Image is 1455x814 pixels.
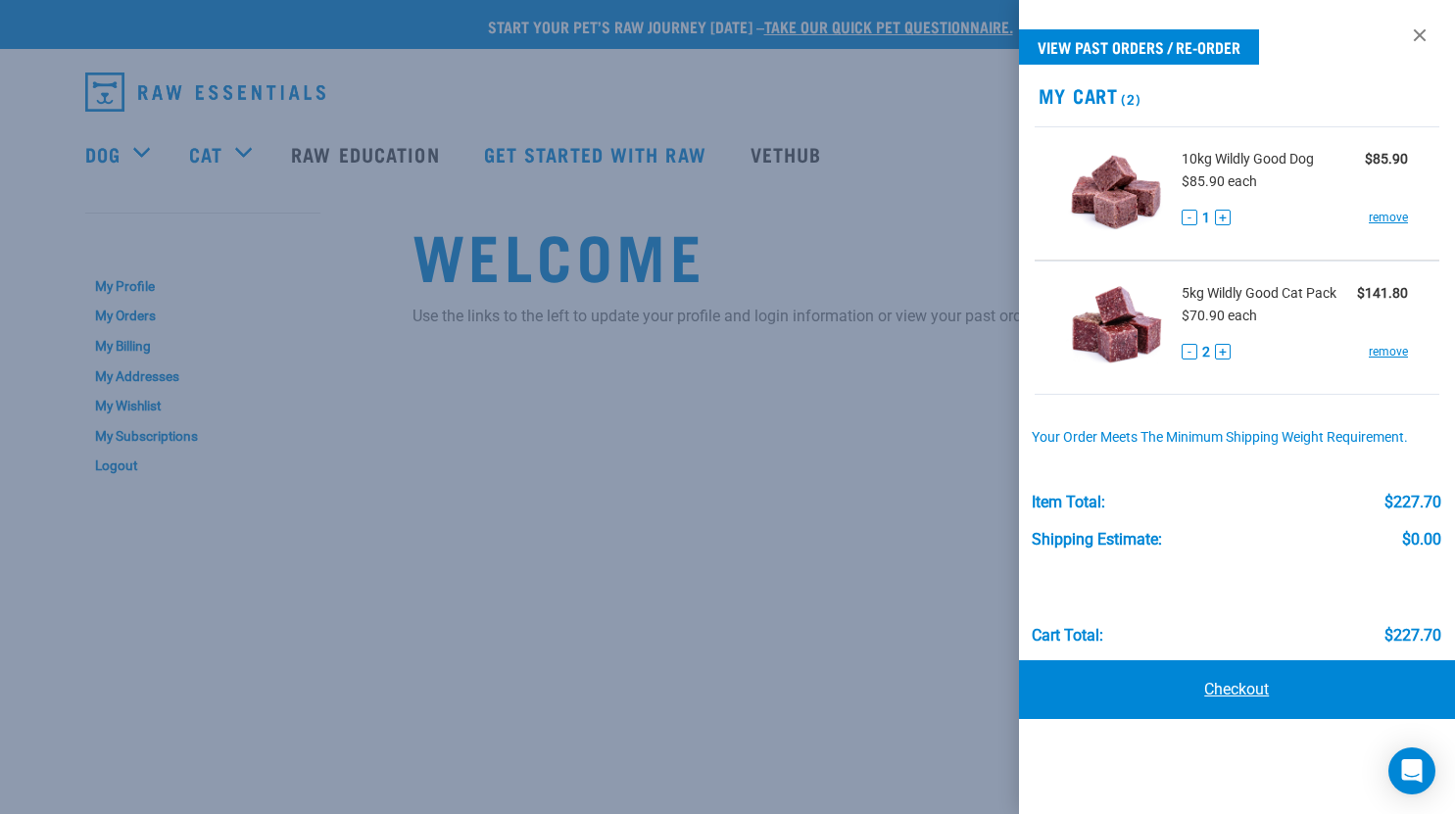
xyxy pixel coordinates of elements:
span: $70.90 each [1182,308,1257,323]
img: Wildly Good Dog Pack (Standard) [1066,143,1167,244]
a: remove [1369,209,1408,226]
span: 10kg Wildly Good Dog [1182,149,1314,169]
div: Cart total: [1032,627,1103,645]
span: $85.90 each [1182,173,1257,189]
img: Wildly Good Cat Pack [1066,277,1167,378]
button: + [1215,210,1231,225]
button: - [1182,210,1197,225]
strong: $85.90 [1365,151,1408,167]
div: $227.70 [1384,627,1441,645]
a: remove [1369,343,1408,360]
div: Your order meets the minimum shipping weight requirement. [1032,430,1441,446]
button: - [1182,344,1197,359]
span: 5kg Wildly Good Cat Pack [1182,283,1336,304]
span: (2) [1118,95,1140,102]
strong: $141.80 [1357,285,1408,301]
span: 1 [1202,208,1210,228]
button: + [1215,344,1231,359]
div: Item Total: [1032,494,1105,511]
div: Shipping Estimate: [1032,531,1162,549]
div: $0.00 [1402,531,1441,549]
div: $227.70 [1384,494,1441,511]
span: 2 [1202,342,1210,362]
a: View past orders / re-order [1019,29,1259,65]
div: Open Intercom Messenger [1388,747,1435,794]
